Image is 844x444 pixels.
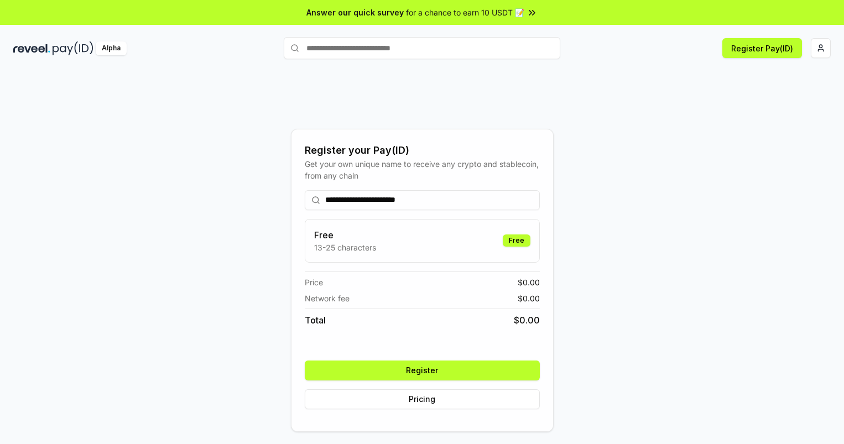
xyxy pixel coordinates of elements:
[305,143,540,158] div: Register your Pay(ID)
[518,292,540,304] span: $ 0.00
[305,314,326,327] span: Total
[305,389,540,409] button: Pricing
[406,7,524,18] span: for a chance to earn 10 USDT 📝
[53,41,93,55] img: pay_id
[305,158,540,181] div: Get your own unique name to receive any crypto and stablecoin, from any chain
[314,228,376,242] h3: Free
[305,361,540,380] button: Register
[13,41,50,55] img: reveel_dark
[305,292,350,304] span: Network fee
[306,7,404,18] span: Answer our quick survey
[514,314,540,327] span: $ 0.00
[503,234,530,247] div: Free
[305,276,323,288] span: Price
[722,38,802,58] button: Register Pay(ID)
[518,276,540,288] span: $ 0.00
[96,41,127,55] div: Alpha
[314,242,376,253] p: 13-25 characters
